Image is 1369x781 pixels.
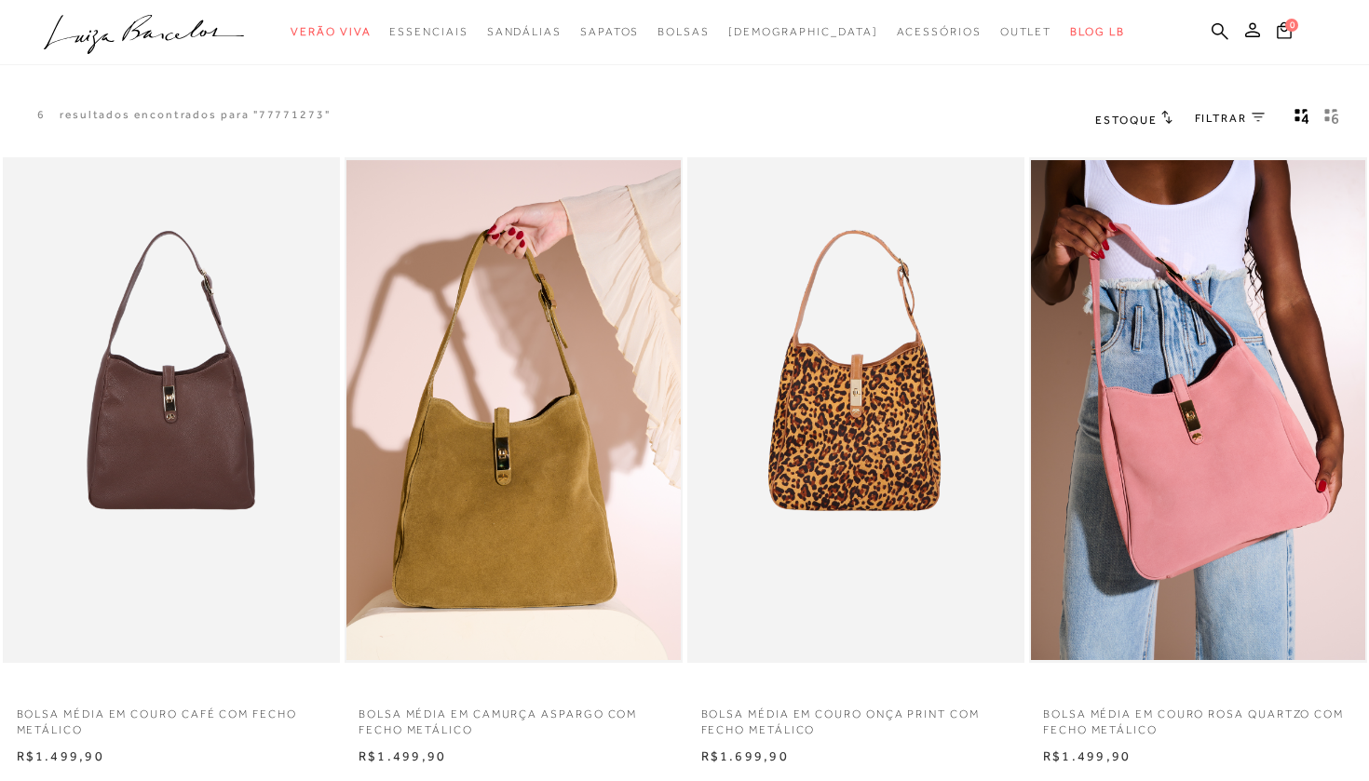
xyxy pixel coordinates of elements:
[580,15,639,49] a: categoryNavScreenReaderText
[487,15,562,49] a: categoryNavScreenReaderText
[1000,15,1052,49] a: categoryNavScreenReaderText
[1029,695,1367,738] a: BOLSA MÉDIA EM COURO ROSA QUARTZO COM FECHO METÁLICO
[687,695,1025,738] a: BOLSA MÉDIA EM COURO ONÇA PRINT COM FECHO METÁLICO
[580,25,639,38] span: Sapatos
[657,15,710,49] a: categoryNavScreenReaderText
[1289,107,1315,131] button: Mostrar 4 produtos por linha
[291,25,371,38] span: Verão Viva
[1000,25,1052,38] span: Outlet
[359,748,446,763] span: R$1.499,90
[291,15,371,49] a: categoryNavScreenReaderText
[1070,15,1124,49] a: BLOG LB
[60,107,331,123] : resultados encontrados para "77771273"
[897,15,982,49] a: categoryNavScreenReaderText
[1095,114,1157,127] span: Estoque
[728,25,878,38] span: [DEMOGRAPHIC_DATA]
[657,25,710,38] span: Bolsas
[1043,748,1131,763] span: R$1.499,90
[701,748,789,763] span: R$1.699,90
[1271,20,1297,46] button: 0
[1070,25,1124,38] span: BLOG LB
[389,15,468,49] a: categoryNavScreenReaderText
[897,25,982,38] span: Acessórios
[689,160,1023,661] img: BOLSA MÉDIA EM COURO ONÇA PRINT COM FECHO METÁLICO
[5,160,339,661] img: BOLSA MÉDIA EM COURO CAFÉ COM FECHO METÁLICO
[1319,107,1345,131] button: gridText6Desc
[3,695,341,738] a: BOLSA MÉDIA EM COURO CAFÉ COM FECHO METÁLICO
[346,160,681,661] img: BOLSA MÉDIA EM CAMURÇA ASPARGO COM FECHO METÁLICO
[37,107,46,123] p: 6
[389,25,468,38] span: Essenciais
[1285,19,1298,32] span: 0
[17,748,104,763] span: R$1.499,90
[1195,111,1247,127] span: FILTRAR
[345,695,683,738] a: BOLSA MÉDIA EM CAMURÇA ASPARGO COM FECHO METÁLICO
[1031,160,1365,661] img: BOLSA MÉDIA EM COURO ROSA QUARTZO COM FECHO METÁLICO
[487,25,562,38] span: Sandálias
[728,15,878,49] a: noSubCategoriesText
